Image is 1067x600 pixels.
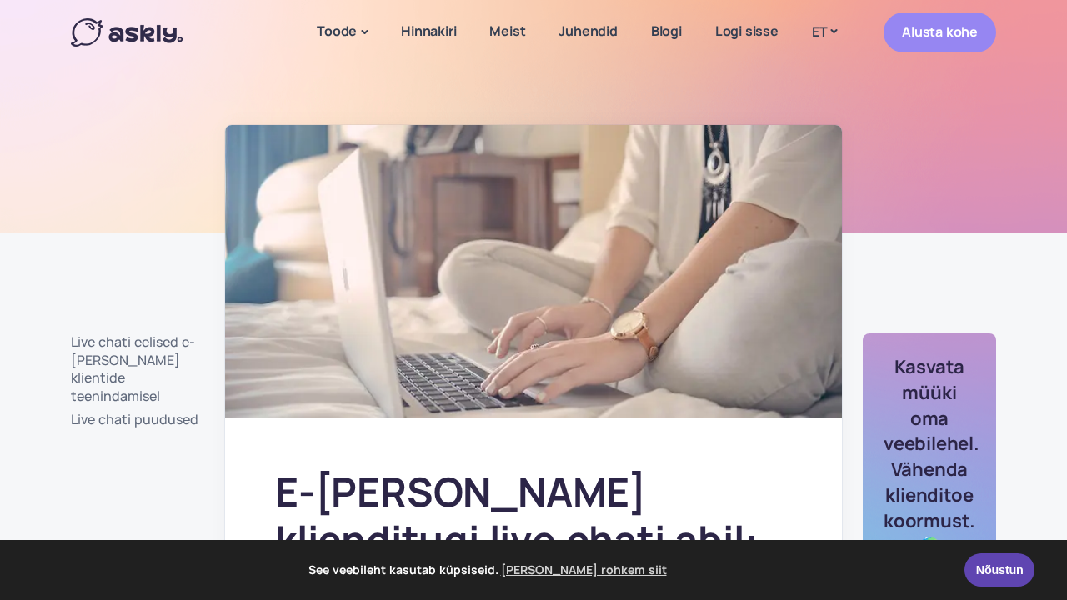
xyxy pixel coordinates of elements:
a: Alusta kohe [884,12,996,52]
a: ET [795,20,854,44]
a: Live chati eelised e-[PERSON_NAME] klientide teenindamisel [71,333,204,405]
span: See veebileht kasutab küpsiseid. [24,557,953,582]
h3: Kasvata müüki oma veebilehel. Vähenda klienditoe koormust. 🌍 [884,354,975,559]
img: Askly [71,18,183,47]
a: Live chati puudused [71,411,204,429]
a: learn more about cookies [498,557,669,582]
a: Nõustun [964,553,1034,587]
img: E-poe klienditugi live chati abil: eelised ja puudused [225,125,842,417]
